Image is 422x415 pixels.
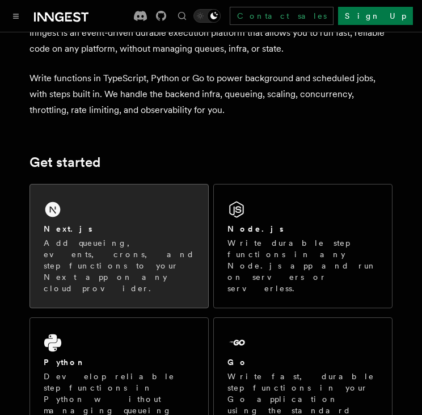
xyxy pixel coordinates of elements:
[175,9,189,23] button: Find something...
[44,223,92,234] h2: Next.js
[338,7,413,25] a: Sign Up
[9,9,23,23] button: Toggle navigation
[227,223,284,234] h2: Node.js
[213,184,393,308] a: Node.jsWrite durable step functions in any Node.js app and run on servers or serverless.
[29,184,209,308] a: Next.jsAdd queueing, events, crons, and step functions to your Next app on any cloud provider.
[29,154,100,170] a: Get started
[29,70,393,118] p: Write functions in TypeScript, Python or Go to power background and scheduled jobs, with steps bu...
[227,357,248,368] h2: Go
[29,25,393,57] p: Inngest is an event-driven durable execution platform that allows you to run fast, reliable code ...
[193,9,221,23] button: Toggle dark mode
[44,237,195,294] p: Add queueing, events, crons, and step functions to your Next app on any cloud provider.
[44,357,86,368] h2: Python
[230,7,334,25] a: Contact sales
[227,237,378,294] p: Write durable step functions in any Node.js app and run on servers or serverless.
